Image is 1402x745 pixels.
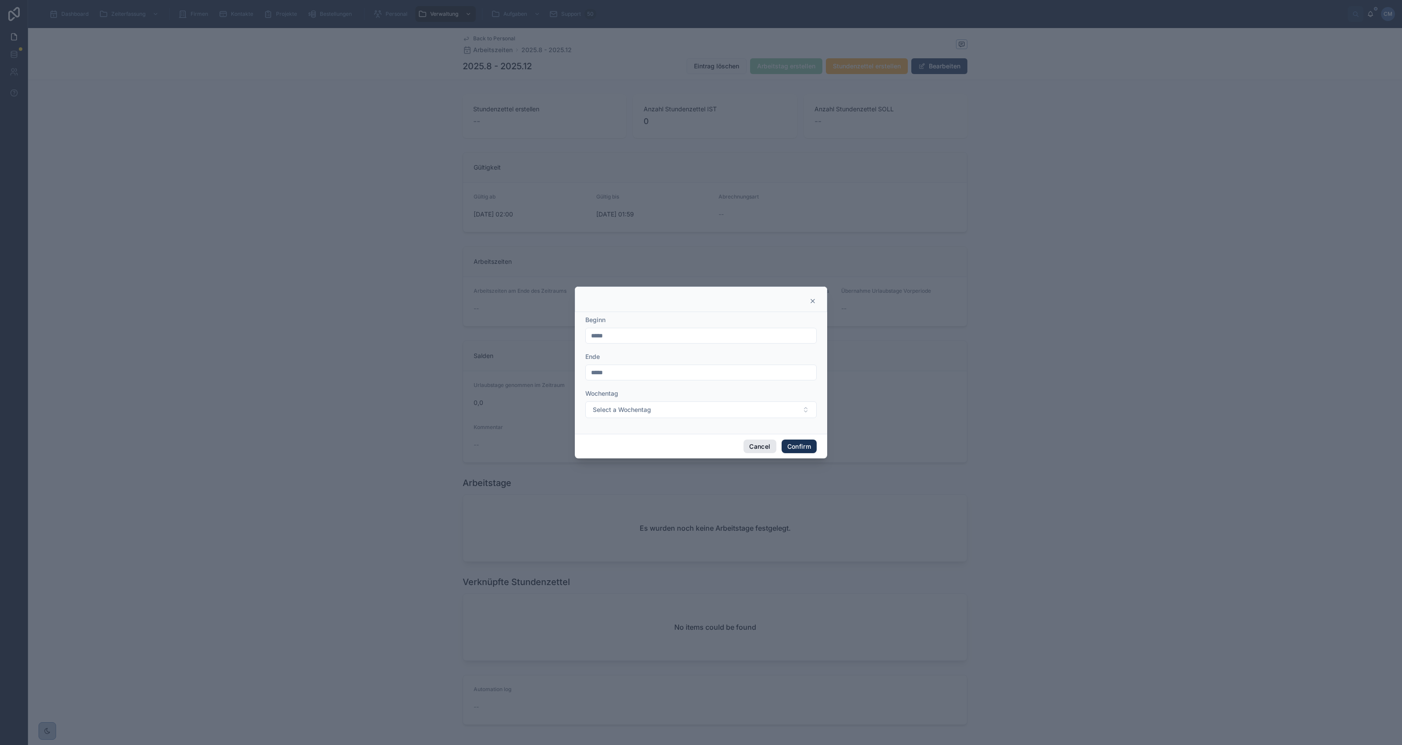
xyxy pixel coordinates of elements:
[782,440,817,454] button: Confirm
[585,353,600,360] span: Ende
[585,316,605,323] span: Beginn
[585,390,618,397] span: Wochentag
[593,405,651,414] span: Select a Wochentag
[585,401,817,418] button: Select Button
[743,440,776,454] button: Cancel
